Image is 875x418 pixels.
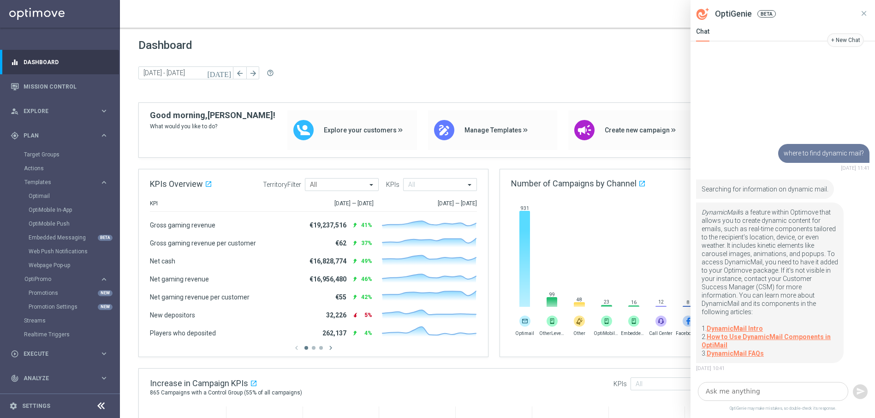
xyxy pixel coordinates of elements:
svg: OptiGenie Icon [696,8,709,20]
div: Target Groups [24,148,119,161]
div: OptiPromo [24,272,119,314]
i: settings [9,402,18,410]
span: Explore [24,108,100,114]
div: Explore [11,107,100,115]
i: person_search [11,107,19,115]
div: Plan [11,131,100,140]
div: Optimail [29,189,119,203]
a: Streams [24,317,96,324]
a: Dashboard [24,50,108,74]
i: play_circle_outline [11,350,19,358]
i: keyboard_arrow_right [100,107,108,115]
div: Dashboard [11,50,108,74]
a: Web Push Notifications [29,248,96,255]
p: Searching for information on dynamic mail. [702,185,828,193]
a: Actions [24,165,96,172]
button: track_changes Analyze keyboard_arrow_right [10,375,109,382]
div: Chat [696,28,709,42]
i: keyboard_arrow_right [100,178,108,187]
button: equalizer Dashboard [10,59,109,66]
p: is a feature within Optimove that allows you to create dynamic content for emails, such as real-t... [702,208,838,358]
i: keyboard_arrow_right [100,374,108,382]
a: How to Use DynamicMail Components in OptiMail [702,333,831,349]
i: equalizer [11,58,19,66]
div: Promotions [29,286,119,300]
a: Promotion Settings [29,303,96,311]
a: Mission Control [24,74,108,99]
div: Actions [24,161,119,175]
div: Streams [24,314,119,328]
span: BETA [757,10,776,18]
i: gps_fixed [11,131,19,140]
a: DynamicMail FAQs [707,350,764,357]
div: OptiMobile In-App [29,203,119,217]
a: OptiMobile In-App [29,206,96,214]
div: Templates [24,179,100,185]
i: keyboard_arrow_right [100,349,108,358]
a: Settings [22,403,50,409]
a: Realtime Triggers [24,331,96,338]
span: Plan [24,133,100,138]
div: [DATE] 11:41 [778,165,869,173]
button: Mission Control [10,83,109,90]
div: Embedded Messaging [29,231,119,245]
div: [DATE] 10:41 [696,365,844,373]
div: OptiPromo [24,276,100,282]
div: BETA [98,235,113,241]
span: Execute [24,351,100,357]
span: Templates [24,179,90,185]
div: Templates [24,175,119,272]
div: Promotion Settings [29,300,119,314]
button: play_circle_outline Execute keyboard_arrow_right [10,350,109,358]
div: Execute [11,350,100,358]
div: NEW [98,304,113,310]
div: where to find dynamic mail? [778,144,869,163]
a: Webpage Pop-up [29,262,96,269]
div: Mission Control [11,74,108,99]
a: Target Groups [24,151,96,158]
button: OptiPromo keyboard_arrow_right [24,275,109,283]
div: + New Chat [831,36,860,44]
div: Webpage Pop-up [29,258,119,272]
div: OptiMobile Push [29,217,119,231]
span: OptiGenie may make mistakes, so double-check its response. [690,405,875,418]
div: Analyze [11,374,100,382]
a: Embedded Messaging [29,234,96,241]
div: Web Push Notifications [29,245,119,258]
a: OptiMobile Push [29,220,96,227]
a: DynamicMail Intro [707,325,763,332]
em: DynamicMail [702,209,738,216]
a: Optimail [29,192,96,200]
span: OptiPromo [24,276,90,282]
i: track_changes [11,374,19,382]
button: gps_fixed Plan keyboard_arrow_right [10,132,109,139]
button: Templates keyboard_arrow_right [24,179,109,186]
button: person_search Explore keyboard_arrow_right [10,107,109,115]
i: keyboard_arrow_right [100,275,108,284]
a: Promotions [29,289,96,297]
div: NEW [98,290,113,296]
div: Realtime Triggers [24,328,119,341]
span: Analyze [24,376,100,381]
i: keyboard_arrow_right [100,131,108,140]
